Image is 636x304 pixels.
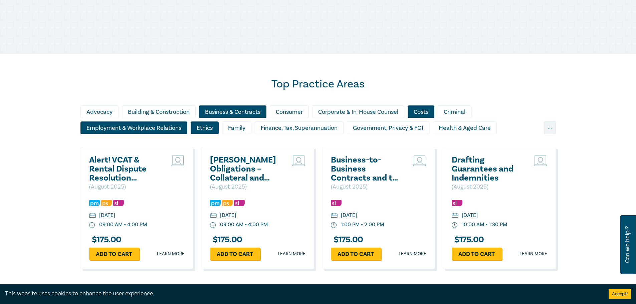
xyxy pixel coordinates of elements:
[234,200,245,206] img: Substantive Law
[210,200,221,206] img: Practice Management & Business Skills
[452,248,502,260] a: Add to cart
[89,200,100,206] img: Practice Management & Business Skills
[89,222,95,228] img: watch
[433,121,497,134] div: Health & Aged Care
[452,222,458,228] img: watch
[292,156,305,166] img: Live Stream
[624,219,631,270] span: Can we help ?
[408,105,434,118] div: Costs
[99,221,147,229] div: 09:00 AM - 4:00 PM
[452,213,458,219] img: calendar
[374,137,468,150] div: Personal Injury & Medico-Legal
[519,251,547,257] a: Learn more
[89,248,139,260] a: Add to cart
[99,212,115,219] div: [DATE]
[89,156,161,183] a: Alert! VCAT & Rental Dispute Resolution Victoria Reforms 2025
[157,251,185,257] a: Learn more
[534,156,547,166] img: Live Stream
[270,105,309,118] div: Consumer
[236,137,330,150] div: Litigation & Dispute Resolution
[89,235,122,244] h3: $ 175.00
[331,213,338,219] img: calendar
[413,156,426,166] img: Live Stream
[331,248,381,260] a: Add to cart
[331,235,363,244] h3: $ 175.00
[80,137,163,150] div: Insolvency & Restructuring
[452,200,462,206] img: Substantive Law
[210,156,282,183] a: [PERSON_NAME] Obligations – Collateral and Strategic Uses
[199,105,266,118] div: Business & Contracts
[210,213,217,219] img: calendar
[80,77,556,91] h2: Top Practice Areas
[191,121,219,134] div: Ethics
[462,212,478,219] div: [DATE]
[312,105,404,118] div: Corporate & In-House Counsel
[210,222,216,228] img: watch
[210,235,242,244] h3: $ 175.00
[80,121,187,134] div: Employment & Workplace Relations
[278,251,305,257] a: Learn more
[609,289,631,299] button: Accept cookies
[222,121,251,134] div: Family
[341,221,384,229] div: 1:00 PM - 2:00 PM
[89,183,161,191] p: ( August 2025 )
[452,156,523,183] a: Drafting Guarantees and Indemnities
[331,200,342,206] img: Substantive Law
[347,121,429,134] div: Government, Privacy & FOI
[113,200,124,206] img: Substantive Law
[220,221,268,229] div: 09:00 AM - 4:00 PM
[101,200,112,206] img: Professional Skills
[220,212,236,219] div: [DATE]
[166,137,233,150] div: Intellectual Property
[255,121,344,134] div: Finance, Tax, Superannuation
[399,251,426,257] a: Learn more
[341,212,357,219] div: [DATE]
[222,200,233,206] img: Professional Skills
[333,137,371,150] div: Migration
[210,183,282,191] p: ( August 2025 )
[331,222,337,228] img: watch
[544,121,556,134] div: ...
[122,105,196,118] div: Building & Construction
[452,235,484,244] h3: $ 175.00
[438,105,471,118] div: Criminal
[210,248,260,260] a: Add to cart
[5,289,599,298] div: This website uses cookies to enhance the user experience.
[331,183,403,191] p: ( August 2025 )
[452,183,523,191] p: ( August 2025 )
[462,221,507,229] div: 10:00 AM - 1:30 PM
[89,213,96,219] img: calendar
[331,156,403,183] a: Business-to-Business Contracts and the ACL: What Every Drafter Needs to Know
[80,105,119,118] div: Advocacy
[171,156,185,166] img: Live Stream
